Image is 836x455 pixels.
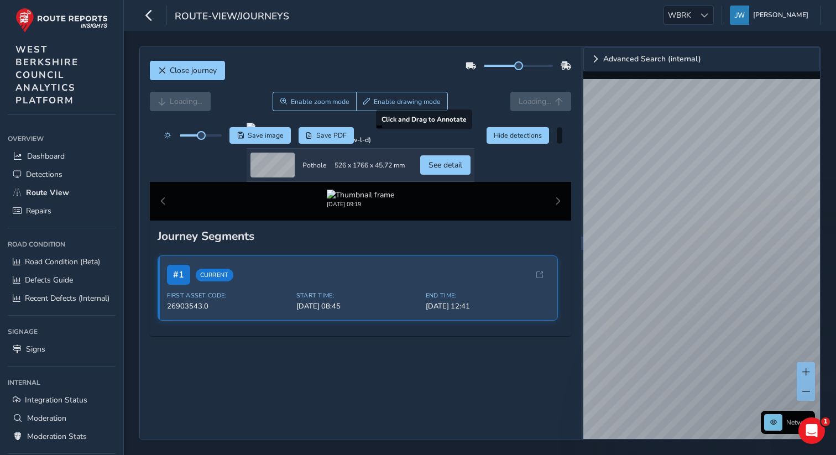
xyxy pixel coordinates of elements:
span: Network [786,418,812,427]
span: Route View [26,187,69,198]
span: Moderation [27,413,66,423]
span: [DATE] 12:41 [426,301,548,311]
a: Defects Guide [8,271,116,289]
a: Signs [8,340,116,358]
button: See detail [420,155,471,175]
button: Save [229,127,291,144]
a: Dashboard [8,147,116,165]
div: Road Condition [8,236,116,253]
div: Internal [8,374,116,391]
a: Moderation [8,409,116,427]
button: Zoom [273,92,356,111]
iframe: Intercom live chat [798,417,825,444]
img: Thumbnail frame [327,190,394,200]
span: Enable drawing mode [374,97,441,106]
span: Dashboard [27,151,65,161]
a: Route View [8,184,116,202]
span: Repairs [26,206,51,216]
span: See detail [429,160,462,170]
span: End Time: [426,291,548,300]
span: Signs [26,344,45,354]
span: 26903543.0 [167,301,290,311]
span: Recent Defects (Internal) [25,293,109,304]
span: First Asset Code: [167,291,290,300]
span: WEST BERKSHIRE COUNCIL ANALYTICS PLATFORM [15,43,79,107]
span: Defects Guide [25,275,73,285]
a: Integration Status [8,391,116,409]
div: [DATE] 09:19 [327,200,394,208]
img: rr logo [15,8,108,33]
span: Enable zoom mode [291,97,349,106]
span: Road Condition (Beta) [25,257,100,267]
button: [PERSON_NAME] [730,6,812,25]
span: Advanced Search (internal) [603,55,701,63]
span: route-view/journeys [175,9,289,25]
a: Expand [583,47,821,71]
button: Draw [356,92,448,111]
span: Integration Status [25,395,87,405]
button: Hide detections [487,127,550,144]
a: Road Condition (Beta) [8,253,116,271]
span: Start Time: [296,291,419,300]
span: Current [196,269,233,281]
a: Detections [8,165,116,184]
span: [DATE] 08:45 [296,301,419,311]
td: 526 x 1766 x 45.72 mm [331,149,409,182]
a: Repairs [8,202,116,220]
button: PDF [299,127,354,144]
div: Journey Segments [158,228,564,244]
span: # 1 [167,265,190,285]
div: Signage [8,323,116,340]
span: Save PDF [316,131,347,140]
button: Close journey [150,61,225,80]
img: diamond-layout [730,6,749,25]
span: Close journey [170,65,217,76]
span: Moderation Stats [27,431,87,442]
span: Save image [248,131,284,140]
span: [PERSON_NAME] [753,6,808,25]
td: Pothole [299,149,331,182]
span: Hide detections [494,131,542,140]
span: WBRK [664,6,695,24]
a: Recent Defects (Internal) [8,289,116,307]
span: Detections [26,169,62,180]
span: 1 [821,417,830,426]
a: Moderation Stats [8,427,116,446]
div: Overview [8,130,116,147]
